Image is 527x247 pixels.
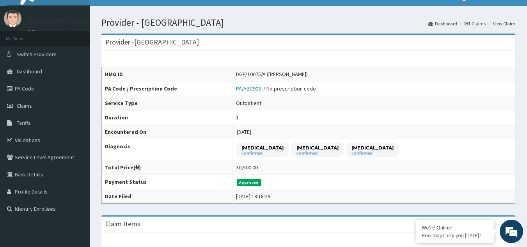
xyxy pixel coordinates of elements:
[237,179,261,186] span: Approved
[102,110,233,125] th: Duration
[17,119,31,126] span: Tariffs
[102,139,233,160] th: Diagnosis
[27,18,92,25] p: [GEOGRAPHIC_DATA]
[14,39,32,59] img: d_794563401_company_1708531726252_794563401
[27,29,46,34] a: Online
[241,151,284,155] small: confirmed
[128,4,147,23] div: Minimize live chat window
[296,144,339,151] p: [MEDICAL_DATA]
[105,220,140,227] h3: Claim Items
[4,164,149,192] textarea: Type your message and hit 'Enter'
[236,163,258,171] div: 30,500.00
[102,82,233,96] th: PA Code / Prescription Code
[236,192,270,200] div: [DATE] 19:18:29
[465,20,486,27] a: Claims
[4,10,21,27] img: User Image
[422,224,488,231] div: We're Online!
[351,144,394,151] p: [MEDICAL_DATA]
[428,20,457,27] a: Dashboard
[41,44,131,54] div: Chat with us now
[351,151,394,155] small: confirmed
[236,70,308,78] div: DGE/10075/A ([PERSON_NAME])
[296,151,339,155] small: confirmed
[105,39,199,46] h3: Provider - [GEOGRAPHIC_DATA]
[236,99,261,107] div: Outpatient
[236,85,263,92] a: PA/ABC903
[17,51,57,58] span: Switch Providers
[422,232,488,239] p: How may I help you today?
[102,125,233,139] th: Encountered On
[236,85,316,92] div: / No prescription code
[102,175,233,189] th: Payment Status
[237,128,251,135] span: [DATE]
[102,160,233,175] th: Total Price(₦)
[236,114,239,121] div: 1
[493,20,515,27] a: View Claim
[102,189,233,204] th: Date Filed
[102,67,233,82] th: HMO ID
[17,68,42,75] span: Dashboard
[241,144,284,151] p: [MEDICAL_DATA]
[102,96,233,110] th: Service Type
[45,74,108,153] span: We're online!
[101,18,515,28] h1: Provider - [GEOGRAPHIC_DATA]
[17,102,32,109] span: Claims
